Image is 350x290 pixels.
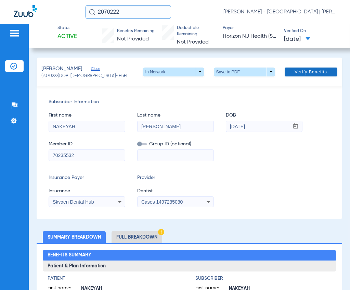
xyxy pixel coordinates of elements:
button: Save to PDF [214,68,275,76]
h4: Subscriber [195,275,331,282]
span: Cases 1497235030 [141,199,183,205]
span: [DATE] [284,35,310,44]
button: In Network [143,68,204,76]
span: Benefits Remaining [117,28,155,35]
input: Search for patients [86,5,171,19]
img: Hazard [158,229,164,235]
span: Deductible Remaining [177,25,217,37]
span: DOB [226,112,302,119]
span: Close [91,67,97,73]
span: First name [49,112,125,119]
li: Full Breakdown [112,231,162,243]
span: Active [57,32,77,41]
span: Status [57,25,77,32]
li: Summary Breakdown [43,231,106,243]
span: Payer [223,25,278,32]
iframe: Chat Widget [316,257,350,290]
span: Verify Benefits [295,69,327,75]
button: Verify Benefits [285,68,337,76]
span: Skygen Dental Hub [53,199,94,205]
span: (2070222) DOB: [DEMOGRAPHIC_DATA] - HoH [41,73,127,80]
span: Insurance [49,188,125,195]
span: Verified On [284,28,339,35]
span: Not Provided [117,36,149,42]
span: Last name [137,112,214,119]
h4: Patient [48,275,183,282]
h3: Patient & Plan Information [43,261,336,271]
img: Search Icon [89,9,95,15]
span: Not Provided [177,39,209,45]
img: Zuub Logo [14,5,37,17]
span: Dentist [137,188,214,195]
h2: Benefits Summary [43,250,336,261]
span: Group ID (optional) [137,141,214,148]
span: Horizon NJ Health (SCION) [223,32,278,41]
span: Member ID [49,141,125,148]
button: Open calendar [289,121,302,132]
img: hamburger-icon [9,29,20,37]
span: Provider [137,174,214,181]
span: Subscriber Information [49,98,330,106]
span: Insurance Payer [49,174,125,181]
span: [PERSON_NAME] - [GEOGRAPHIC_DATA] | [PERSON_NAME] [223,9,336,15]
span: [PERSON_NAME] [41,65,82,73]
